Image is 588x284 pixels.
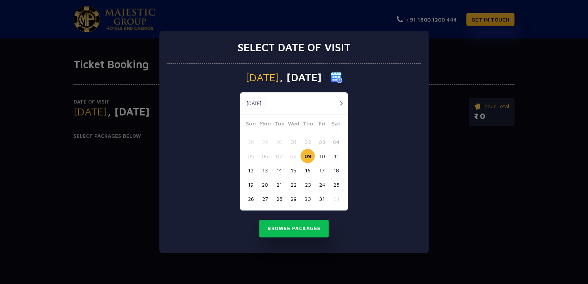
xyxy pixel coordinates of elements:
[301,149,315,163] button: 09
[286,149,301,163] button: 08
[246,72,279,83] span: [DATE]
[315,192,329,206] button: 31
[272,192,286,206] button: 28
[259,220,329,237] button: Browse Packages
[286,177,301,192] button: 22
[286,163,301,177] button: 15
[244,163,258,177] button: 12
[329,135,343,149] button: 04
[301,163,315,177] button: 16
[331,72,342,83] img: calender icon
[258,119,272,130] span: Mon
[315,163,329,177] button: 17
[237,41,351,54] h3: Select date of visit
[272,149,286,163] button: 07
[315,135,329,149] button: 03
[244,119,258,130] span: Sun
[244,149,258,163] button: 05
[315,149,329,163] button: 10
[301,135,315,149] button: 02
[244,192,258,206] button: 26
[272,163,286,177] button: 14
[315,177,329,192] button: 24
[272,135,286,149] button: 30
[242,98,266,109] button: [DATE]
[272,119,286,130] span: Tue
[301,177,315,192] button: 23
[279,72,322,83] span: , [DATE]
[315,119,329,130] span: Fri
[258,163,272,177] button: 13
[258,135,272,149] button: 29
[244,135,258,149] button: 28
[258,149,272,163] button: 06
[258,177,272,192] button: 20
[286,135,301,149] button: 01
[286,192,301,206] button: 29
[272,177,286,192] button: 21
[329,163,343,177] button: 18
[329,119,343,130] span: Sat
[329,192,343,206] button: 01
[301,119,315,130] span: Thu
[286,119,301,130] span: Wed
[258,192,272,206] button: 27
[244,177,258,192] button: 19
[329,149,343,163] button: 11
[329,177,343,192] button: 25
[301,192,315,206] button: 30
